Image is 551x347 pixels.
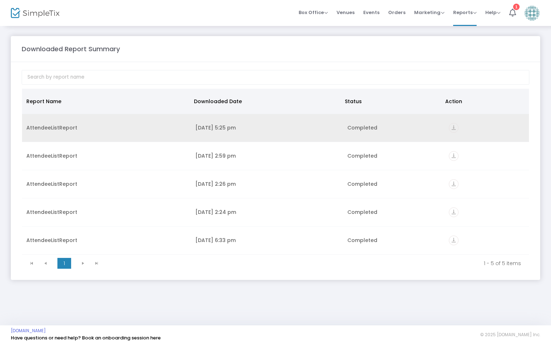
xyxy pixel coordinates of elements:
a: vertical_align_bottom [449,238,459,245]
div: Completed [347,237,440,244]
div: 19/09/2025 2:26 pm [195,180,339,188]
th: Action [441,89,525,114]
div: Completed [347,152,440,159]
div: Data table [22,89,529,255]
input: Search by report name [22,70,529,85]
a: [DOMAIN_NAME] [11,328,46,334]
m-panel-title: Downloaded Report Summary [22,44,120,54]
span: © 2025 [DOMAIN_NAME] Inc. [480,332,540,338]
div: https://go.SimpleTix.com/whgq1 [449,207,525,217]
div: AttendeeListReport [26,152,187,159]
i: vertical_align_bottom [449,151,459,161]
a: vertical_align_bottom [449,210,459,217]
div: AttendeeListReport [26,180,187,188]
span: Box Office [299,9,328,16]
div: 19/09/2025 2:59 pm [195,152,339,159]
span: Page 1 [57,258,71,269]
i: vertical_align_bottom [449,236,459,245]
div: 15/09/2025 6:33 pm [195,237,339,244]
th: Downloaded Date [190,89,340,114]
div: Completed [347,208,440,216]
a: vertical_align_bottom [449,125,459,132]
div: 1 [513,4,520,10]
span: Venues [337,3,355,22]
span: Reports [453,9,477,16]
div: https://go.SimpleTix.com/znjin [449,236,525,245]
a: Have questions or need help? Book an onboarding session here [11,334,161,341]
th: Report Name [22,89,190,114]
div: AttendeeListReport [26,124,187,131]
div: https://go.SimpleTix.com/27z65 [449,151,525,161]
div: 19/09/2025 2:24 pm [195,208,339,216]
div: 19/09/2025 5:25 pm [195,124,339,131]
span: Marketing [414,9,444,16]
span: Help [485,9,500,16]
div: Completed [347,180,440,188]
span: Orders [388,3,405,22]
div: https://go.SimpleTix.com/7bjqr [449,179,525,189]
i: vertical_align_bottom [449,123,459,133]
a: vertical_align_bottom [449,181,459,189]
div: AttendeeListReport [26,208,187,216]
i: vertical_align_bottom [449,179,459,189]
span: Events [363,3,379,22]
i: vertical_align_bottom [449,207,459,217]
a: vertical_align_bottom [449,153,459,161]
div: https://go.SimpleTix.com/h4rb6 [449,123,525,133]
th: Status [340,89,441,114]
div: Completed [347,124,440,131]
kendo-pager-info: 1 - 5 of 5 items [109,260,521,267]
div: AttendeeListReport [26,237,187,244]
